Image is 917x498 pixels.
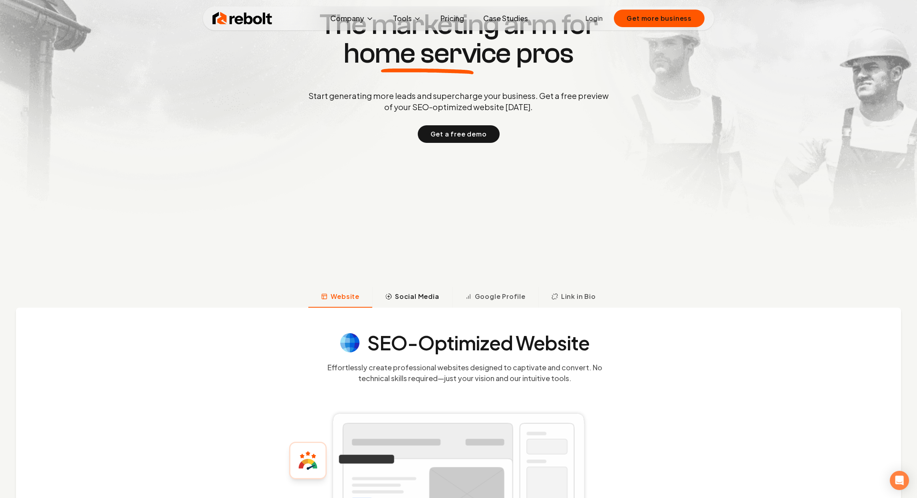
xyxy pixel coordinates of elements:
[387,10,428,26] button: Tools
[372,287,452,308] button: Social Media
[212,10,272,26] img: Rebolt Logo
[614,10,705,27] button: Get more business
[452,287,538,308] button: Google Profile
[343,39,511,68] span: home service
[434,10,470,26] a: Pricing
[267,10,650,68] h1: The marketing arm for pros
[890,471,909,490] div: Open Intercom Messenger
[308,287,372,308] button: Website
[331,292,359,301] span: Website
[475,292,526,301] span: Google Profile
[418,125,500,143] button: Get a free demo
[395,292,439,301] span: Social Media
[477,10,534,26] a: Case Studies
[367,333,589,352] h4: SEO-Optimized Website
[307,90,610,113] p: Start generating more leads and supercharge your business. Get a free preview of your SEO-optimiz...
[324,10,380,26] button: Company
[561,292,596,301] span: Link in Bio
[538,287,609,308] button: Link in Bio
[586,14,603,23] a: Login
